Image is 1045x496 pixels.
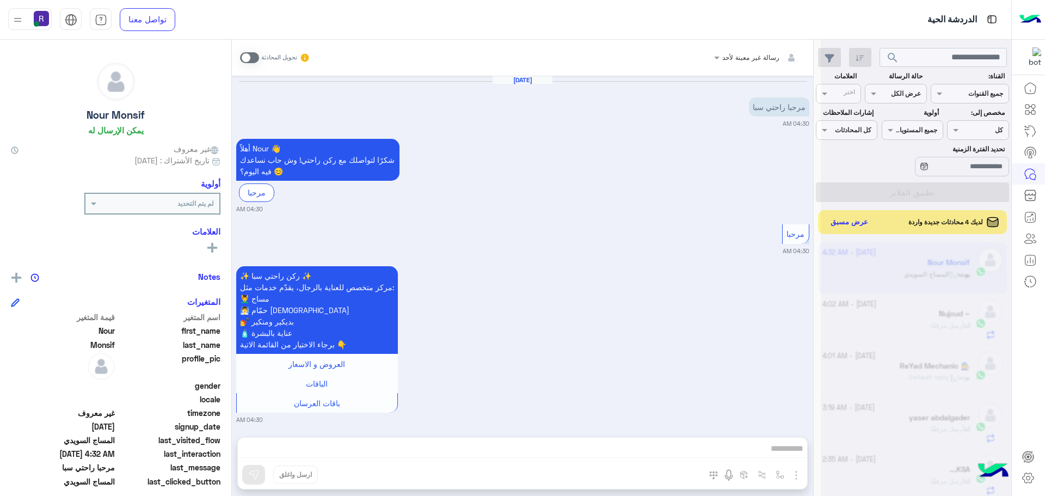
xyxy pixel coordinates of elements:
span: gender [117,380,221,391]
span: last_visited_flow [117,434,221,446]
span: last_message [117,462,221,473]
span: timezone [117,407,221,419]
h6: المتغيرات [187,297,220,307]
span: signup_date [117,421,221,432]
img: tab [985,13,999,26]
img: defaultAdmin.png [88,353,115,380]
span: مرحبا [786,229,804,238]
img: add [11,273,21,283]
small: 04:30 AM [236,205,263,213]
span: Nour [11,325,115,336]
h6: أولوية [201,179,220,188]
div: اختر [844,87,857,100]
small: 04:30 AM [236,415,263,424]
p: 10/10/2025, 4:30 AM [236,266,398,354]
img: notes [30,273,39,282]
span: تاريخ الأشتراك : [DATE] [134,155,210,166]
a: tab [90,8,112,31]
img: profile [11,13,24,27]
p: 10/10/2025, 4:30 AM [236,139,399,181]
span: غير معروف [11,407,115,419]
img: hulul-logo.png [974,452,1012,491]
span: غير معروف [174,143,220,155]
span: null [11,394,115,405]
img: Logo [1019,8,1041,31]
h6: [DATE] [493,76,552,84]
span: Monsif [11,339,115,351]
img: defaultAdmin.png [97,63,134,100]
span: المساج السويدي [11,476,115,487]
span: locale [117,394,221,405]
button: ارسل واغلق [273,466,318,484]
label: إشارات الملاحظات [817,108,873,118]
span: last_name [117,339,221,351]
span: profile_pic [117,353,221,378]
span: قيمة المتغير [11,311,115,323]
span: اسم المتغير [117,311,221,323]
h6: Notes [198,272,220,281]
h6: العلامات [11,226,220,236]
span: المساج السويدي [11,434,115,446]
img: 322853014244696 [1022,47,1041,67]
span: first_name [117,325,221,336]
span: 2025-10-10T01:32:02.941Z [11,448,115,460]
small: تحويل المحادثة [261,53,297,62]
b: لم يتم التحديد [177,199,214,207]
span: 2025-10-10T01:30:24.118Z [11,421,115,432]
span: last_interaction [117,448,221,460]
div: مرحبا [239,183,274,201]
p: الدردشة الحية [927,13,977,27]
img: tab [65,14,77,26]
span: last_clicked_button [117,476,221,487]
div: loading... [906,156,925,175]
span: null [11,380,115,391]
small: 04:30 AM [783,119,809,128]
img: tab [95,14,107,26]
h6: يمكن الإرسال له [88,125,144,135]
p: 10/10/2025, 4:30 AM [749,97,809,117]
label: العلامات [817,71,857,81]
span: الباقات [306,379,328,388]
span: باقات العرسان [294,399,340,408]
span: مرحبا راحتي سبا [11,462,115,473]
span: العروض و الاسعار [288,359,345,369]
span: رسالة غير معينة لأحد [722,53,779,62]
a: تواصل معنا [120,8,175,31]
small: 04:30 AM [783,247,809,255]
h5: Nour Monsif [87,109,145,121]
button: تطبيق الفلاتر [816,182,1009,202]
img: userImage [34,11,49,26]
